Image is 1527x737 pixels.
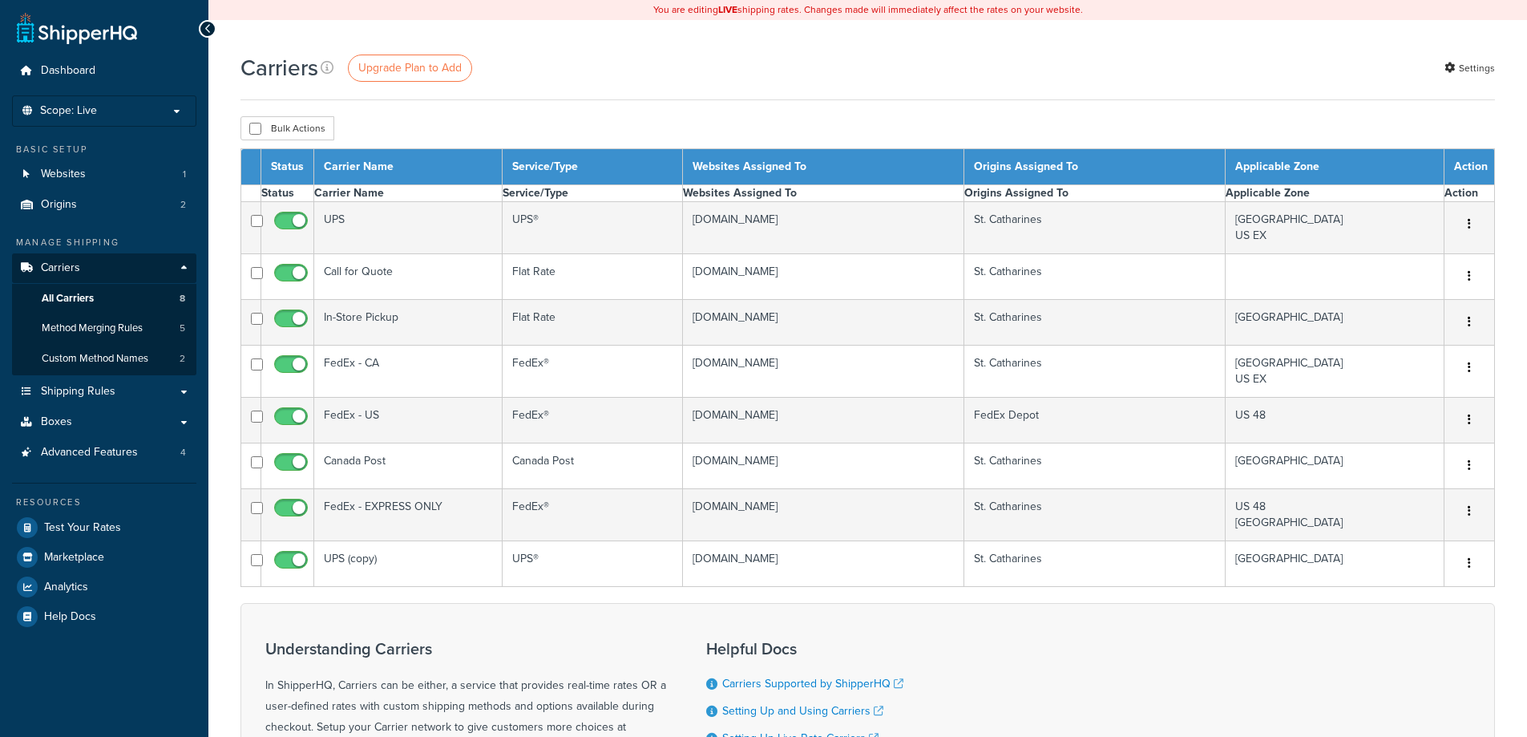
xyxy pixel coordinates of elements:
[41,446,138,460] span: Advanced Features
[42,292,94,306] span: All Carriers
[503,443,683,489] td: Canada Post
[964,489,1226,541] td: St. Catharines
[314,489,503,541] td: FedEx - EXPRESS ONLY
[41,64,95,78] span: Dashboard
[12,236,196,249] div: Manage Shipping
[1225,398,1444,443] td: US 48
[1444,57,1495,79] a: Settings
[722,675,903,692] a: Carriers Supported by ShipperHQ
[12,407,196,437] a: Boxes
[314,443,503,489] td: Canada Post
[12,513,196,542] a: Test Your Rates
[1225,149,1444,185] th: Applicable Zone
[180,322,185,335] span: 5
[683,149,964,185] th: Websites Assigned To
[12,314,196,343] li: Method Merging Rules
[314,300,503,346] td: In-Store Pickup
[503,300,683,346] td: Flat Rate
[41,385,115,399] span: Shipping Rules
[503,254,683,300] td: Flat Rate
[12,56,196,86] a: Dashboard
[42,322,143,335] span: Method Merging Rules
[964,185,1226,202] th: Origins Assigned To
[180,352,185,366] span: 2
[41,168,86,181] span: Websites
[44,521,121,535] span: Test Your Rates
[41,415,72,429] span: Boxes
[40,104,97,118] span: Scope: Live
[12,438,196,468] li: Advanced Features
[12,344,196,374] a: Custom Method Names 2
[261,149,314,185] th: Status
[12,438,196,468] a: Advanced Features 4
[706,640,915,658] h3: Helpful Docs
[1225,541,1444,587] td: [GEOGRAPHIC_DATA]
[314,149,503,185] th: Carrier Name
[683,300,964,346] td: [DOMAIN_NAME]
[1225,202,1444,254] td: [GEOGRAPHIC_DATA] US EX
[503,489,683,541] td: FedEx®
[12,543,196,572] li: Marketplace
[683,489,964,541] td: [DOMAIN_NAME]
[12,284,196,314] a: All Carriers 8
[964,443,1226,489] td: St. Catharines
[44,551,104,565] span: Marketplace
[1225,185,1444,202] th: Applicable Zone
[314,185,503,202] th: Carrier Name
[1444,149,1495,185] th: Action
[1225,300,1444,346] td: [GEOGRAPHIC_DATA]
[683,541,964,587] td: [DOMAIN_NAME]
[12,573,196,601] a: Analytics
[314,398,503,443] td: FedEx - US
[683,346,964,398] td: [DOMAIN_NAME]
[12,344,196,374] li: Custom Method Names
[1225,443,1444,489] td: [GEOGRAPHIC_DATA]
[503,541,683,587] td: UPS®
[12,602,196,631] li: Help Docs
[683,398,964,443] td: [DOMAIN_NAME]
[314,202,503,254] td: UPS
[964,202,1226,254] td: St. Catharines
[503,398,683,443] td: FedEx®
[240,116,334,140] button: Bulk Actions
[12,253,196,375] li: Carriers
[503,149,683,185] th: Service/Type
[12,160,196,189] a: Websites 1
[503,346,683,398] td: FedEx®
[12,377,196,407] a: Shipping Rules
[180,446,186,460] span: 4
[314,346,503,398] td: FedEx - CA
[1225,346,1444,398] td: [GEOGRAPHIC_DATA] US EX
[12,314,196,343] a: Method Merging Rules 5
[183,168,186,181] span: 1
[964,346,1226,398] td: St. Catharines
[265,640,666,658] h3: Understanding Carriers
[348,55,472,82] a: Upgrade Plan to Add
[718,2,737,17] b: LIVE
[503,185,683,202] th: Service/Type
[44,581,88,594] span: Analytics
[683,254,964,300] td: [DOMAIN_NAME]
[964,254,1226,300] td: St. Catharines
[41,198,77,212] span: Origins
[314,254,503,300] td: Call for Quote
[12,496,196,509] div: Resources
[314,541,503,587] td: UPS (copy)
[17,12,137,44] a: ShipperHQ Home
[12,143,196,156] div: Basic Setup
[964,398,1226,443] td: FedEx Depot
[44,610,96,624] span: Help Docs
[722,703,883,719] a: Setting Up and Using Carriers
[683,202,964,254] td: [DOMAIN_NAME]
[683,443,964,489] td: [DOMAIN_NAME]
[12,160,196,189] li: Websites
[12,284,196,314] li: All Carriers
[1225,489,1444,541] td: US 48 [GEOGRAPHIC_DATA]
[964,300,1226,346] td: St. Catharines
[180,198,186,212] span: 2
